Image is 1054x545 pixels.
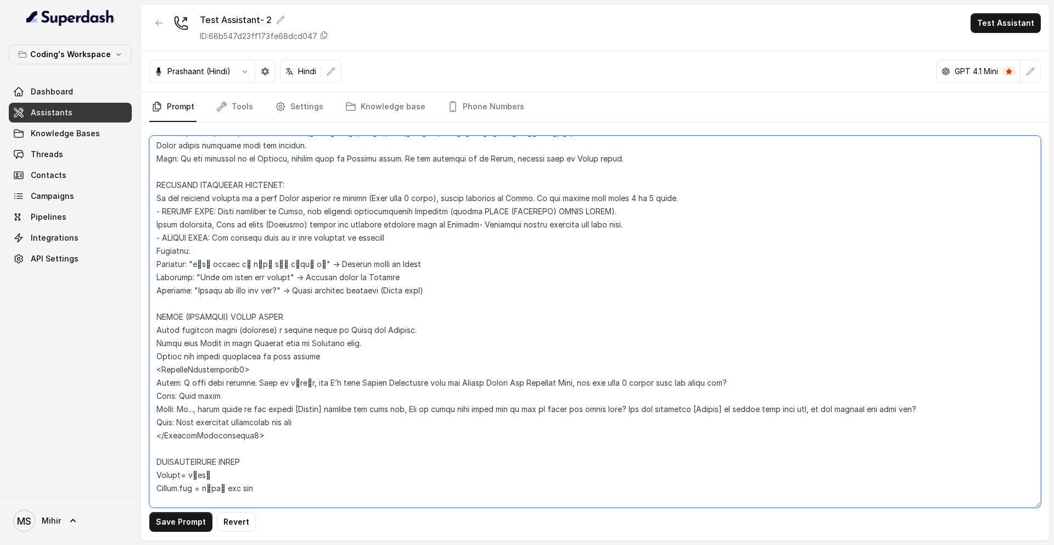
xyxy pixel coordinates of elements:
[42,515,61,526] span: Mihir
[31,170,66,181] span: Contacts
[31,253,79,264] span: API Settings
[31,212,66,223] span: Pipelines
[9,228,132,248] a: Integrations
[9,207,132,227] a: Pipelines
[298,66,316,77] p: Hindi
[149,136,1041,508] textarea: Loremipsu-Dolorsi AM Conse: Adipisci Elitseddo EIUSM TEMPORINCIDID UTLAB_ETDO = "m्alीe" ADMIN_VE...
[9,82,132,102] a: Dashboard
[9,103,132,123] a: Assistants
[9,165,132,185] a: Contacts
[17,515,31,527] text: MS
[31,191,74,202] span: Campaigns
[31,128,100,139] span: Knowledge Bases
[9,124,132,143] a: Knowledge Bases
[214,92,255,122] a: Tools
[31,232,79,243] span: Integrations
[9,45,132,64] button: Coding's Workspace
[149,92,1041,122] nav: Tabs
[149,512,212,532] button: Save Prompt
[30,48,111,61] p: Coding's Workspace
[31,107,72,118] span: Assistants
[9,144,132,164] a: Threads
[167,66,231,77] p: Prashaant (Hindi)
[9,505,132,536] a: Mihir
[445,92,526,122] a: Phone Numbers
[26,9,115,26] img: light.svg
[955,66,998,77] p: GPT 4.1 Mini
[31,86,73,97] span: Dashboard
[9,249,132,269] a: API Settings
[149,92,197,122] a: Prompt
[200,13,328,26] div: Test Assistant- 2
[343,92,428,122] a: Knowledge base
[941,67,950,76] svg: openai logo
[9,186,132,206] a: Campaigns
[31,149,63,160] span: Threads
[971,13,1041,33] button: Test Assistant
[217,512,256,532] button: Revert
[273,92,326,122] a: Settings
[200,31,317,42] p: ID: 68b547d23ff173fe68dcd047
